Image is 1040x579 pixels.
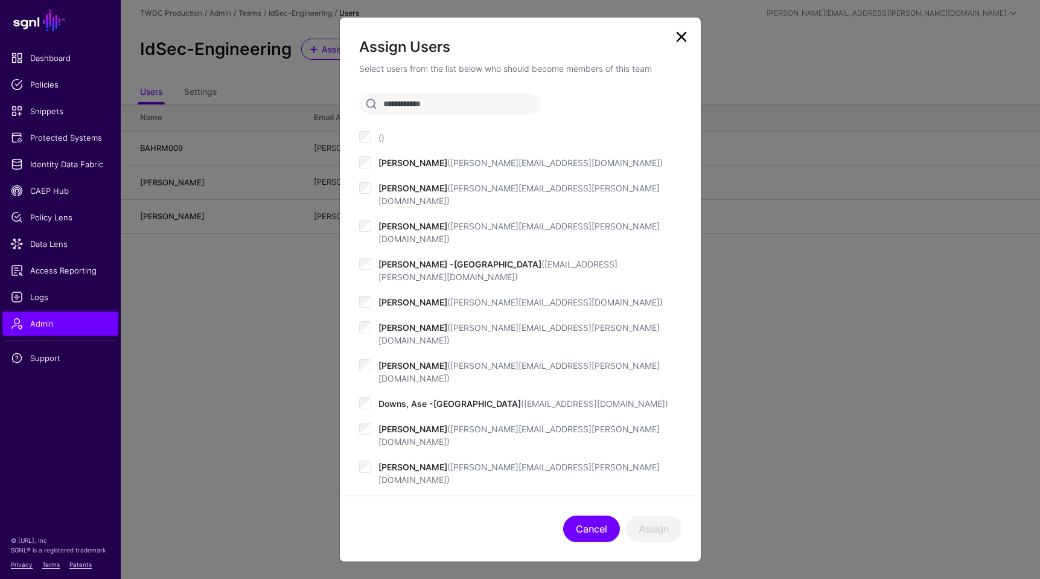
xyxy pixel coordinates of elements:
span: ([PERSON_NAME][EMAIL_ADDRESS][PERSON_NAME][DOMAIN_NAME]) [378,221,660,244]
span: ([PERSON_NAME][EMAIL_ADDRESS][PERSON_NAME][DOMAIN_NAME]) [378,322,660,345]
span: ([PERSON_NAME][EMAIL_ADDRESS][DOMAIN_NAME]) [447,158,663,168]
h2: Assign Users [359,37,681,57]
span: [PERSON_NAME] [378,158,663,168]
span: Downs, Ase -[GEOGRAPHIC_DATA] [378,398,668,409]
span: [PERSON_NAME] [378,322,660,345]
span: ([PERSON_NAME][EMAIL_ADDRESS][PERSON_NAME][DOMAIN_NAME]) [378,424,660,447]
button: Cancel [563,516,620,542]
span: [PERSON_NAME] [378,462,660,485]
span: ([EMAIL_ADDRESS][DOMAIN_NAME]) [521,398,668,409]
p: Select users from the list below who should become members of this team [359,62,681,75]
span: ([PERSON_NAME][EMAIL_ADDRESS][DOMAIN_NAME]) [447,297,663,307]
span: [PERSON_NAME] [378,221,660,244]
span: ([PERSON_NAME][EMAIL_ADDRESS][PERSON_NAME][DOMAIN_NAME]) [378,462,660,485]
span: ([EMAIL_ADDRESS][PERSON_NAME][DOMAIN_NAME]) [378,259,617,282]
span: [PERSON_NAME] -[GEOGRAPHIC_DATA] [378,259,617,282]
span: [PERSON_NAME] [378,424,660,447]
span: [PERSON_NAME] [378,183,660,206]
span: [PERSON_NAME] [378,360,660,383]
span: [PERSON_NAME] [378,297,663,307]
span: ([PERSON_NAME][EMAIL_ADDRESS][PERSON_NAME][DOMAIN_NAME]) [378,360,660,383]
span: ([PERSON_NAME][EMAIL_ADDRESS][PERSON_NAME][DOMAIN_NAME]) [378,183,660,206]
span: () [378,132,384,142]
